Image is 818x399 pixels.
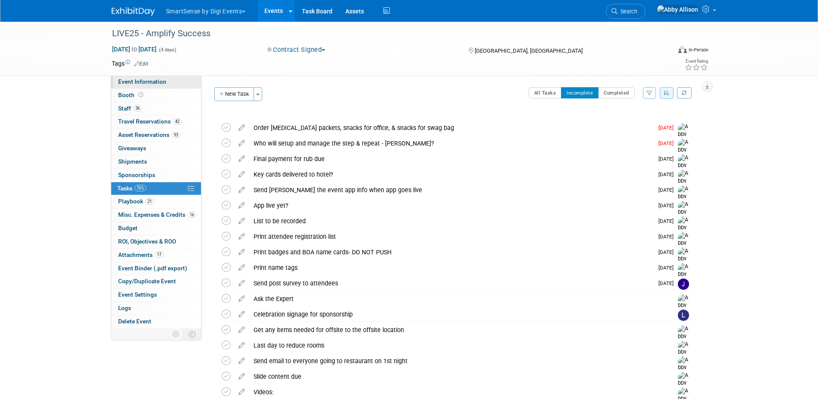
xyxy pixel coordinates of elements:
span: Event Settings [118,291,157,298]
div: In-Person [688,47,708,53]
a: Staff36 [111,102,201,115]
div: Order [MEDICAL_DATA] packets, snacks for office, & snacks for swag bag [249,120,653,135]
span: 36 [133,105,142,111]
button: All Tasks [529,87,562,98]
span: 21 [145,198,154,205]
span: 42 [173,118,182,125]
span: Logs [118,304,131,311]
a: edit [234,310,249,318]
span: Delete Event [118,318,151,325]
img: Abby Allison [657,5,699,14]
span: to [130,46,138,53]
span: 16 [188,212,196,218]
img: Abby Allison [678,170,691,200]
span: Attachments [118,251,163,258]
span: [DATE] [658,140,678,146]
span: Misc. Expenses & Credits [118,211,196,218]
span: [DATE] [658,249,678,255]
a: edit [234,171,249,178]
div: Ask the Expert [249,291,661,306]
a: edit [234,124,249,132]
span: ROI, Objectives & ROO [118,238,176,245]
img: Abby Allison [678,325,691,356]
div: Send post survey to attendees [249,276,653,291]
div: Print name tags [249,260,653,275]
span: Travel Reservations [118,118,182,125]
a: edit [234,342,249,349]
a: edit [234,326,249,334]
img: Jeff Eltringham [678,279,689,290]
span: [DATE] [658,125,678,131]
img: Abby Allison [678,201,691,231]
img: Abby Allison [678,341,691,371]
div: Get any items needed for offsite to the offsite location [249,323,661,337]
span: Copy/Duplicate Event [118,278,176,285]
div: Last day to reduce rooms [249,338,661,353]
img: Abby Allison [678,356,691,387]
a: edit [234,139,249,147]
button: Incomplete [561,87,599,98]
a: Event Information [111,76,201,89]
a: Tasks76% [111,182,201,195]
div: Send [PERSON_NAME] the event app info when app goes live [249,183,653,197]
a: Logs [111,302,201,315]
img: Abby Allison [678,123,691,154]
a: edit [234,357,249,365]
button: Completed [598,87,635,98]
span: (4 days) [158,47,176,53]
img: Abby Allison [678,139,691,169]
span: 93 [172,132,180,138]
span: [DATE] [658,203,678,209]
span: [DATE] [658,156,678,162]
td: Toggle Event Tabs [183,329,201,340]
span: [DATE] [DATE] [112,45,157,53]
div: Who will setup and manage the step & repeat - [PERSON_NAME]? [249,136,653,151]
div: Send email to everyone going to restaurant on 1st night [249,354,661,368]
span: [DATE] [658,234,678,240]
span: 17 [155,251,163,258]
span: [DATE] [658,218,678,224]
div: Slide content due [249,369,661,384]
img: Abby Allison [678,294,691,325]
span: Sponsorships [118,171,155,178]
span: 76% [135,185,146,191]
img: Abby Allison [678,263,691,294]
a: edit [234,186,249,194]
img: Abby Allison [678,154,691,185]
a: Edit [134,61,148,67]
a: Delete Event [111,315,201,328]
td: Personalize Event Tab Strip [169,329,184,340]
div: Print attendee registration list [249,229,653,244]
img: ExhibitDay [112,7,155,16]
a: edit [234,373,249,380]
span: Budget [118,225,138,231]
span: Tasks [117,185,146,192]
span: Booth [118,92,145,98]
a: ROI, Objectives & ROO [111,235,201,248]
a: edit [234,233,249,241]
div: Event Rating [685,59,708,63]
a: Travel Reservations42 [111,115,201,128]
a: edit [234,155,249,163]
button: New Task [214,87,254,101]
a: edit [234,248,249,256]
div: App live yet? [249,198,653,213]
a: Event Settings [111,288,201,301]
img: Abby Allison [678,185,691,216]
span: Event Information [118,78,166,85]
img: Abby Allison [678,247,691,278]
div: Final payment for rub due [249,152,653,166]
span: [DATE] [658,171,678,177]
div: Event Format [620,45,709,58]
span: [DATE] [658,265,678,271]
a: edit [234,202,249,209]
img: Abby Allison [678,232,691,263]
div: Celebration signage for sponsorship [249,307,661,322]
button: Contract Signed [264,45,329,54]
a: edit [234,279,249,287]
td: Tags [112,59,148,68]
a: edit [234,295,249,303]
span: [DATE] [658,187,678,193]
span: Staff [118,105,142,112]
a: edit [234,217,249,225]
